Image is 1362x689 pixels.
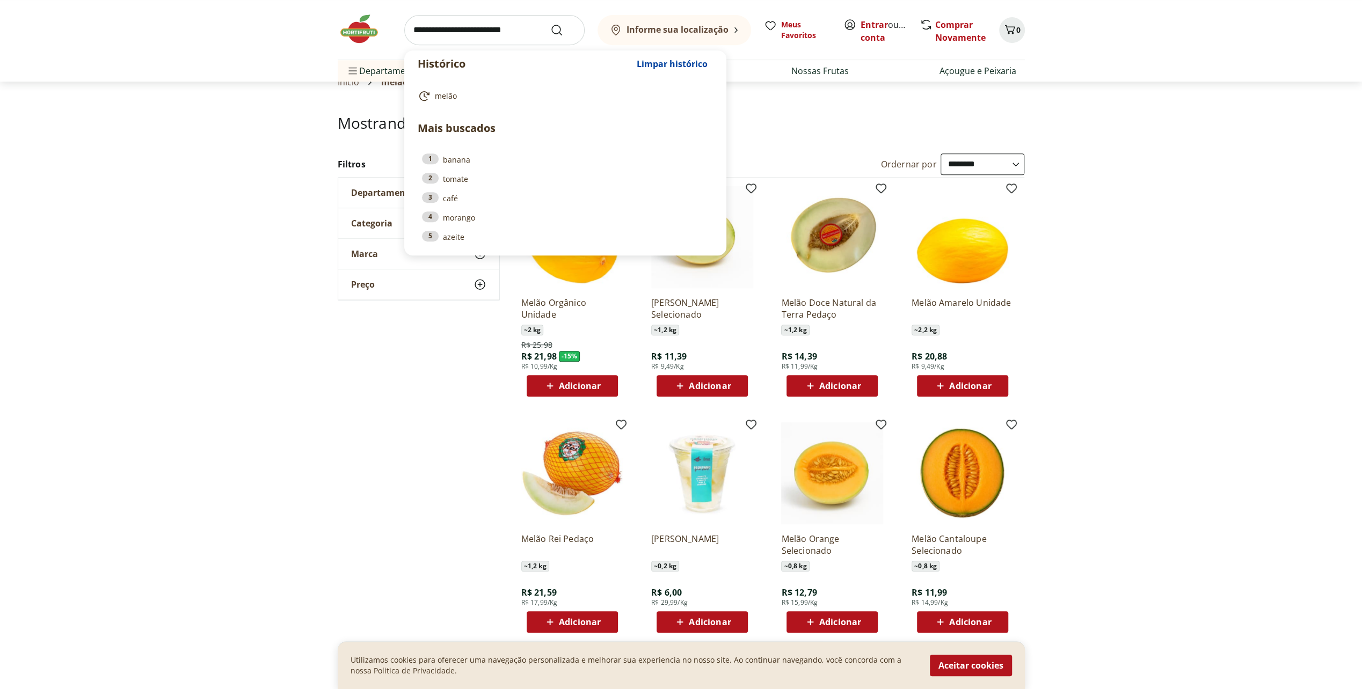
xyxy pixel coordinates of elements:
[559,351,580,362] span: - 15 %
[627,24,729,35] b: Informe sua localização
[939,64,1016,77] a: Açougue e Peixaria
[791,64,849,77] a: Nossas Frutas
[422,153,439,164] div: 1
[637,60,708,68] span: Limpar histórico
[521,533,623,556] a: Melão Rei Pedaço
[881,158,937,170] label: Ordernar por
[651,325,679,335] span: ~ 1,2 kg
[338,208,499,238] button: Categoria
[912,350,947,362] span: R$ 20,88
[912,186,1014,288] img: Melão Amarelo Unidade
[781,297,883,320] a: Melão Doce Natural da Terra Pedaço
[418,90,709,102] a: melão
[949,382,991,390] span: Adicionar
[949,618,991,626] span: Adicionar
[422,173,709,185] a: 2tomate
[917,375,1008,397] button: Adicionar
[521,350,557,362] span: R$ 21,98
[912,533,1014,556] a: Melão Cantaloupe Selecionado
[351,248,378,259] span: Marca
[781,422,883,524] img: Melão Orange Selecionado
[351,218,392,229] span: Categoria
[422,153,709,165] a: 1banana
[781,533,883,556] a: Melão Orange Selecionado
[689,618,731,626] span: Adicionar
[338,178,499,208] button: Departamento
[999,17,1025,43] button: Carrinho
[781,186,883,288] img: Melão Doce Natural da Terra Pedaço
[651,422,753,524] img: Melão Amarelo Cortadinho
[861,18,908,44] span: ou
[338,153,500,175] h2: Filtros
[598,15,751,45] button: Informe sua localização
[381,77,408,87] span: melão
[912,598,948,607] span: R$ 14,99/Kg
[912,422,1014,524] img: Melão Cantaloupe Selecionado
[764,19,831,41] a: Meus Favoritos
[351,279,375,290] span: Preço
[404,15,585,45] input: search
[781,587,817,598] span: R$ 12,79
[912,297,1014,320] a: Melão Amarelo Unidade
[521,362,558,371] span: R$ 10,99/Kg
[917,611,1008,633] button: Adicionar
[418,56,631,71] p: Histórico
[559,618,601,626] span: Adicionar
[781,561,809,571] span: ~ 0,8 kg
[935,19,986,43] a: Comprar Novamente
[527,611,618,633] button: Adicionar
[786,611,878,633] button: Adicionar
[781,598,818,607] span: R$ 15,99/Kg
[912,325,939,335] span: ~ 2,2 kg
[422,192,439,203] div: 3
[351,187,414,198] span: Departamento
[521,561,549,571] span: ~ 1,2 kg
[550,24,576,36] button: Submit Search
[651,533,753,556] a: [PERSON_NAME]
[338,114,1025,131] h1: Mostrando resultados para:
[912,587,947,598] span: R$ 11,99
[521,340,552,350] span: R$ 25,98
[521,598,558,607] span: R$ 17,99/Kg
[422,211,439,222] div: 4
[418,120,713,136] p: Mais buscados
[338,13,391,45] img: Hortifruti
[651,587,682,598] span: R$ 6,00
[521,297,623,320] a: Melão Orgânico Unidade
[819,382,861,390] span: Adicionar
[781,19,831,41] span: Meus Favoritos
[781,325,809,335] span: ~ 1,2 kg
[689,382,731,390] span: Adicionar
[651,350,687,362] span: R$ 11,39
[781,350,817,362] span: R$ 14,39
[651,297,753,320] a: [PERSON_NAME] Selecionado
[651,598,688,607] span: R$ 29,99/Kg
[521,587,557,598] span: R$ 21,59
[559,382,601,390] span: Adicionar
[861,19,888,31] a: Entrar
[346,58,424,84] span: Departamentos
[338,77,360,87] a: Início
[521,325,544,335] span: ~ 2 kg
[351,655,917,676] p: Utilizamos cookies para oferecer uma navegação personalizada e melhorar sua experiencia no nosso ...
[861,19,920,43] a: Criar conta
[422,231,709,243] a: 5azeite
[819,618,861,626] span: Adicionar
[651,362,684,371] span: R$ 9,49/Kg
[930,655,1012,676] button: Aceitar cookies
[631,51,713,77] button: Limpar histórico
[912,561,939,571] span: ~ 0,8 kg
[651,561,679,571] span: ~ 0,2 kg
[912,362,944,371] span: R$ 9,49/Kg
[422,173,439,184] div: 2
[657,611,748,633] button: Adicionar
[422,192,709,204] a: 3café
